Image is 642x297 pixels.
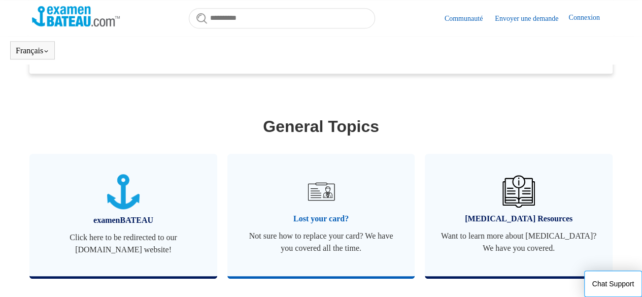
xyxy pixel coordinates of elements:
img: Page d’accueil du Centre d’aide Examen Bateau [32,6,120,26]
a: Communauté [445,13,493,24]
img: 01JTNN85WSQ5FQ6HNXPDSZ7SRA [107,174,140,209]
img: 01JRG6G4NA4NJ1BVG8MJM761YH [303,174,339,209]
span: [MEDICAL_DATA] Resources [440,213,597,225]
span: Want to learn more about [MEDICAL_DATA]? We have you covered. [440,230,597,254]
h1: General Topics [32,114,610,139]
a: Envoyer une demande [495,13,568,24]
img: 01JHREV2E6NG3DHE8VTG8QH796 [502,175,535,208]
span: Click here to be redirected to our [DOMAIN_NAME] website! [45,232,202,256]
span: examenBATEAU [45,214,202,226]
a: Connexion [568,12,610,24]
span: Not sure how to replace your card? We have you covered all the time. [243,230,400,254]
a: [MEDICAL_DATA] Resources Want to learn more about [MEDICAL_DATA]? We have you covered. [425,154,613,276]
a: examenBATEAU Click here to be redirected to our [DOMAIN_NAME] website! [29,154,217,276]
input: Rechercher [189,8,375,28]
button: Français [16,46,49,55]
span: Lost your card? [243,213,400,225]
a: Lost your card? Not sure how to replace your card? We have you covered all the time. [227,154,415,276]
